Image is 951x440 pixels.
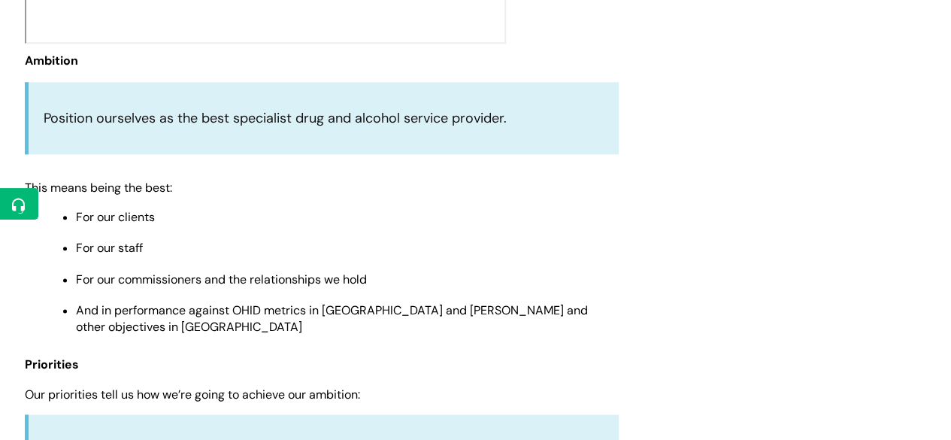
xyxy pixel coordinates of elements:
[25,53,78,68] span: Ambition
[25,180,172,196] span: This means being the best:
[76,209,155,225] span: For our clients
[76,302,588,335] span: And in performance against OHID metrics in [GEOGRAPHIC_DATA] and [PERSON_NAME] and other objectiv...
[25,357,79,372] span: Priorities
[76,240,143,256] span: For our staff
[76,272,367,287] span: For our commissioners and the relationships we hold
[25,387,360,402] span: Our priorities tell us how we’re going to achieve our ambition:
[44,106,604,130] p: Position ourselves as the best specialist drug and alcohol service provider.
